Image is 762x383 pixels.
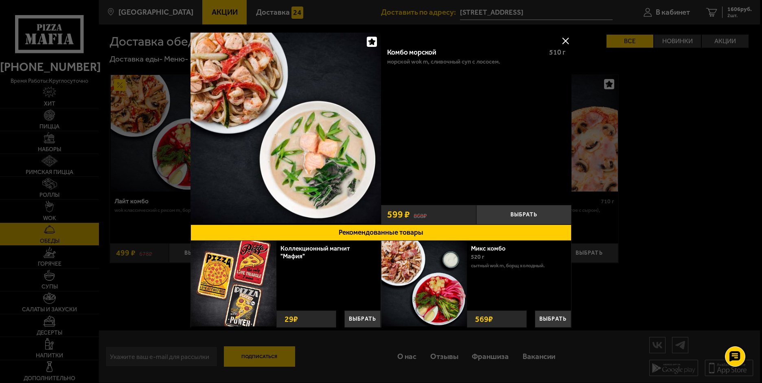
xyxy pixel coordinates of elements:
s: 868 ₽ [414,211,427,219]
div: Комбо морской [387,48,543,57]
a: Комбо морской [190,33,381,225]
span: 510 г [549,48,565,56]
a: Микс комбо [471,244,514,252]
button: Выбрать [476,205,571,225]
p: Морской Wok M, Сливочный суп с лососем. [387,59,500,65]
button: Рекомендованные товары [190,225,571,241]
button: Выбрать [344,310,381,328]
button: Выбрать [535,310,571,328]
strong: 569 ₽ [473,311,495,327]
span: 520 г [471,253,484,260]
p: Сытный Wok M, Борщ холодный. [471,262,565,270]
a: Коллекционный магнит "Мафия" [280,244,350,260]
strong: 29 ₽ [282,311,300,327]
img: Комбо морской [190,33,381,223]
span: 599 ₽ [387,210,410,219]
